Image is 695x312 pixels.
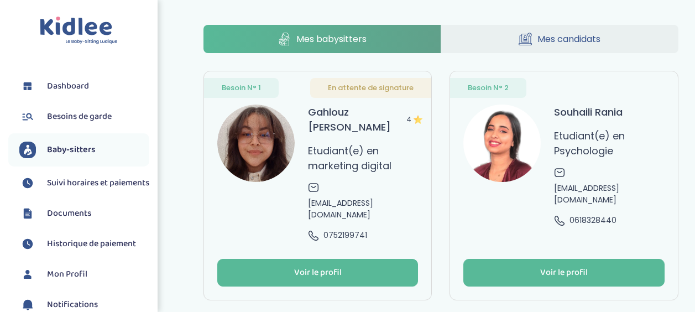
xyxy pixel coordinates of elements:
a: Besoins de garde [19,108,149,125]
a: Dashboard [19,78,149,95]
span: Historique de paiement [47,237,136,251]
span: Mes candidats [537,32,600,46]
a: Besoin N° 2 avatar Souhaili Rania Etudiant(e) en Psychologie [EMAIL_ADDRESS][DOMAIN_NAME] 0618328... [450,71,678,300]
a: Historique de paiement [19,236,149,252]
h3: Gahlouz [PERSON_NAME] [308,105,419,134]
h3: Souhaili Rania [554,105,623,119]
p: Etudiant(e) en marketing digital [308,143,419,173]
span: Besoin N° 2 [468,82,509,93]
span: Baby-sitters [47,143,96,157]
span: [EMAIL_ADDRESS][DOMAIN_NAME] [308,197,419,221]
img: profil.svg [19,266,36,283]
span: Mes babysitters [296,32,367,46]
span: Besoin N° 1 [222,82,261,93]
button: Voir le profil [217,259,419,287]
span: Notifications [47,298,98,311]
img: avatar [217,105,295,182]
button: Voir le profil [463,259,665,287]
div: Voir le profil [294,267,342,279]
p: Etudiant(e) en Psychologie [554,128,665,158]
span: 0752199741 [323,230,367,241]
span: Mon Profil [47,268,87,281]
span: 0618328440 [569,215,616,226]
span: Documents [47,207,91,220]
span: [EMAIL_ADDRESS][DOMAIN_NAME] [554,183,665,206]
img: documents.svg [19,205,36,222]
a: Mes candidats [441,25,678,53]
a: Besoin N° 1 En attente de signature avatar Gahlouz [PERSON_NAME]4 Etudiant(e) en marketing digita... [203,71,432,300]
img: besoin.svg [19,108,36,125]
img: dashboard.svg [19,78,36,95]
span: Dashboard [47,80,89,93]
img: suivihoraire.svg [19,236,36,252]
span: En attente de signature [328,82,414,93]
span: Besoins de garde [47,110,112,123]
span: 4 [406,105,419,134]
span: Suivi horaires et paiements [47,176,149,190]
a: Documents [19,205,149,222]
img: babysitters.svg [19,142,36,158]
img: avatar [463,105,541,182]
img: suivihoraire.svg [19,175,36,191]
div: Voir le profil [540,267,588,279]
a: Mes babysitters [203,25,441,53]
img: logo.svg [40,17,118,45]
a: Suivi horaires et paiements [19,175,149,191]
a: Baby-sitters [19,142,149,158]
a: Mon Profil [19,266,149,283]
